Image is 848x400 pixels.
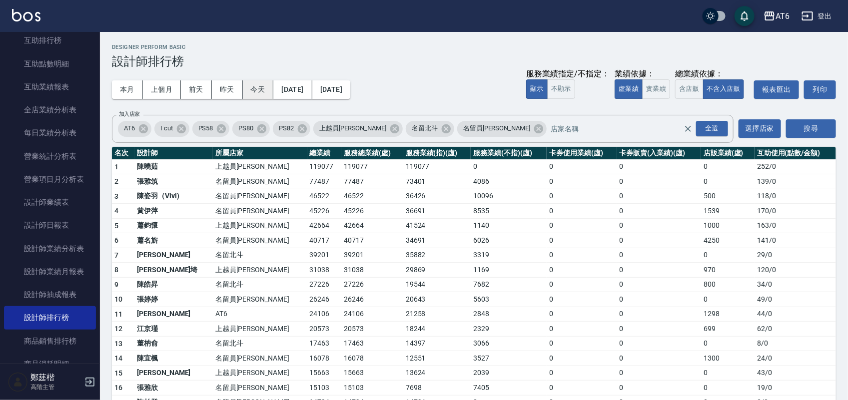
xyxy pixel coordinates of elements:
a: 設計師日報表 [4,214,96,237]
span: 14 [114,354,123,362]
td: 77487 [307,174,342,189]
div: 名留員[PERSON_NAME] [457,121,547,137]
span: 名留北斗 [406,123,444,133]
td: 0 [617,292,702,307]
button: 搜尋 [786,119,836,138]
button: 前天 [181,80,212,99]
td: 7682 [471,277,547,292]
div: 服務業績指定/不指定： [526,69,610,79]
td: 36691 [403,204,471,219]
td: 0 [547,248,617,263]
td: 0 [701,292,755,307]
div: 總業績依據： [675,69,749,79]
th: 名次 [112,147,134,160]
td: 黃伊萍 [134,204,213,219]
th: 卡券使用業績(虛) [547,147,617,160]
td: 500 [701,189,755,204]
span: 2 [114,177,118,185]
td: 31038 [307,263,342,278]
td: 上越員[PERSON_NAME] [213,218,307,233]
span: 6 [114,236,118,244]
div: I cut [154,121,189,137]
td: 20573 [341,322,403,337]
td: [PERSON_NAME] [134,248,213,263]
td: 0 [617,189,702,204]
input: 店家名稱 [548,120,701,137]
button: 報表匯出 [754,80,799,99]
h3: 設計師排行榜 [112,54,836,68]
td: 24 / 0 [755,351,836,366]
td: 0 [617,174,702,189]
th: 服務總業績(虛) [341,147,403,160]
h5: 鄭莛楷 [30,373,81,383]
td: 名留員[PERSON_NAME] [213,174,307,189]
p: 高階主管 [30,383,81,392]
td: 1169 [471,263,547,278]
td: 名留員[PERSON_NAME] [213,351,307,366]
th: 總業績 [307,147,342,160]
span: 4 [114,207,118,215]
td: 陳皓昇 [134,277,213,292]
td: 7405 [471,381,547,396]
td: 名留員[PERSON_NAME] [213,204,307,219]
td: 970 [701,263,755,278]
td: 2039 [471,366,547,381]
td: 0 [547,204,617,219]
button: 含店販 [675,79,703,99]
td: 42664 [307,218,342,233]
span: PS80 [232,123,259,133]
button: 不含入店販 [703,79,745,99]
a: 商品消耗明細 [4,353,96,376]
td: 0 [617,277,702,292]
td: 名留北斗 [213,277,307,292]
a: 互助排行榜 [4,29,96,52]
td: 40717 [341,233,403,248]
td: 19544 [403,277,471,292]
td: 699 [701,322,755,337]
td: 0 [617,307,702,322]
td: 0 [617,248,702,263]
td: 62 / 0 [755,322,836,337]
button: Open [694,119,730,138]
td: 141 / 0 [755,233,836,248]
td: 0 [617,159,702,174]
a: 互助業績報表 [4,75,96,98]
span: I cut [154,123,179,133]
td: 17463 [341,336,403,351]
td: 21258 [403,307,471,322]
button: [DATE] [312,80,350,99]
div: 全選 [696,121,728,136]
td: 上越員[PERSON_NAME] [213,322,307,337]
td: 41524 [403,218,471,233]
td: 139 / 0 [755,174,836,189]
td: 上越員[PERSON_NAME] [213,159,307,174]
td: 20573 [307,322,342,337]
td: 27226 [341,277,403,292]
a: 設計師業績分析表 [4,237,96,260]
button: 選擇店家 [739,119,782,138]
td: 27226 [307,277,342,292]
td: 0 [547,366,617,381]
td: 名留北斗 [213,336,307,351]
a: 互助點數明細 [4,52,96,75]
td: 0 [471,159,547,174]
td: 118 / 0 [755,189,836,204]
td: 17463 [307,336,342,351]
td: 39201 [341,248,403,263]
div: AT6 [776,10,790,22]
td: 2848 [471,307,547,322]
td: 19 / 0 [755,381,836,396]
button: [DATE] [273,80,312,99]
td: 0 [701,174,755,189]
td: 29 / 0 [755,248,836,263]
td: 張雅欣 [134,381,213,396]
td: 3319 [471,248,547,263]
th: 卡券販賣(入業績)(虛) [617,147,702,160]
td: 170 / 0 [755,204,836,219]
th: 互助使用(點數/金額) [755,147,836,160]
td: 163 / 0 [755,218,836,233]
td: 名留員[PERSON_NAME] [213,233,307,248]
div: PS58 [192,121,230,137]
label: 加入店家 [119,110,140,118]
